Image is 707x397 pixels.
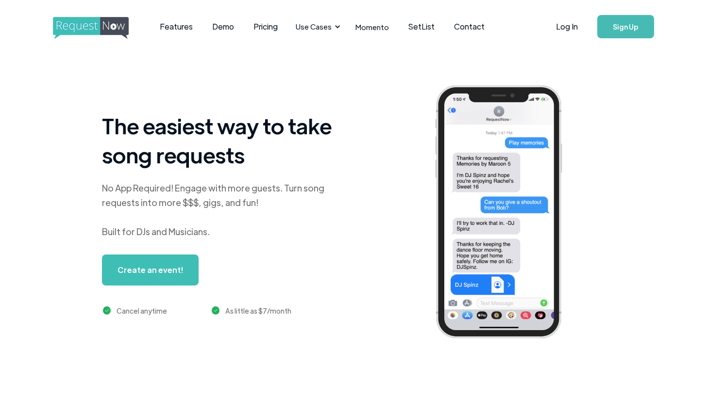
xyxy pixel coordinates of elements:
[117,305,167,317] div: Cancel anytime
[290,12,343,42] div: Use Cases
[102,111,345,169] h1: The easiest way to take song requests
[225,305,291,317] div: As little as $7/month
[346,13,399,41] a: Momento
[103,306,111,315] img: green checkmark
[424,79,588,349] img: iphone screenshot
[102,181,345,239] div: No App Required! Engage with more guests. Turn song requests into more $$$, gigs, and fun! Built ...
[202,12,244,42] a: Demo
[296,21,332,32] div: Use Cases
[212,306,220,315] img: green checkmark
[53,17,147,39] img: requestnow logo
[150,12,202,42] a: Features
[53,17,126,36] a: home
[597,15,654,38] a: Sign Up
[546,10,588,44] a: Log In
[102,254,199,286] a: Create an event!
[444,12,494,42] a: Contact
[399,12,444,42] a: SetList
[244,12,287,42] a: Pricing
